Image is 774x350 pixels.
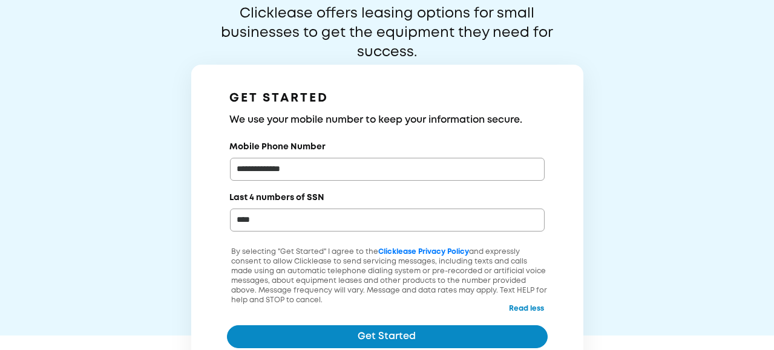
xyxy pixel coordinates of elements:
[230,192,325,204] label: Last 4 numbers of SSN
[230,113,545,128] h3: We use your mobile number to keep your information secure.
[227,247,548,305] p: By selecting "Get Started" I agree to the and expressly consent to allow Clicklease to send servi...
[379,248,470,255] a: Clicklease Privacy Policy
[192,4,583,43] p: Clicklease offers leasing options for small businesses to get the equipment they need for success.
[230,141,326,153] label: Mobile Phone Number
[230,89,545,108] h1: GET STARTED
[227,325,548,348] button: Get Started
